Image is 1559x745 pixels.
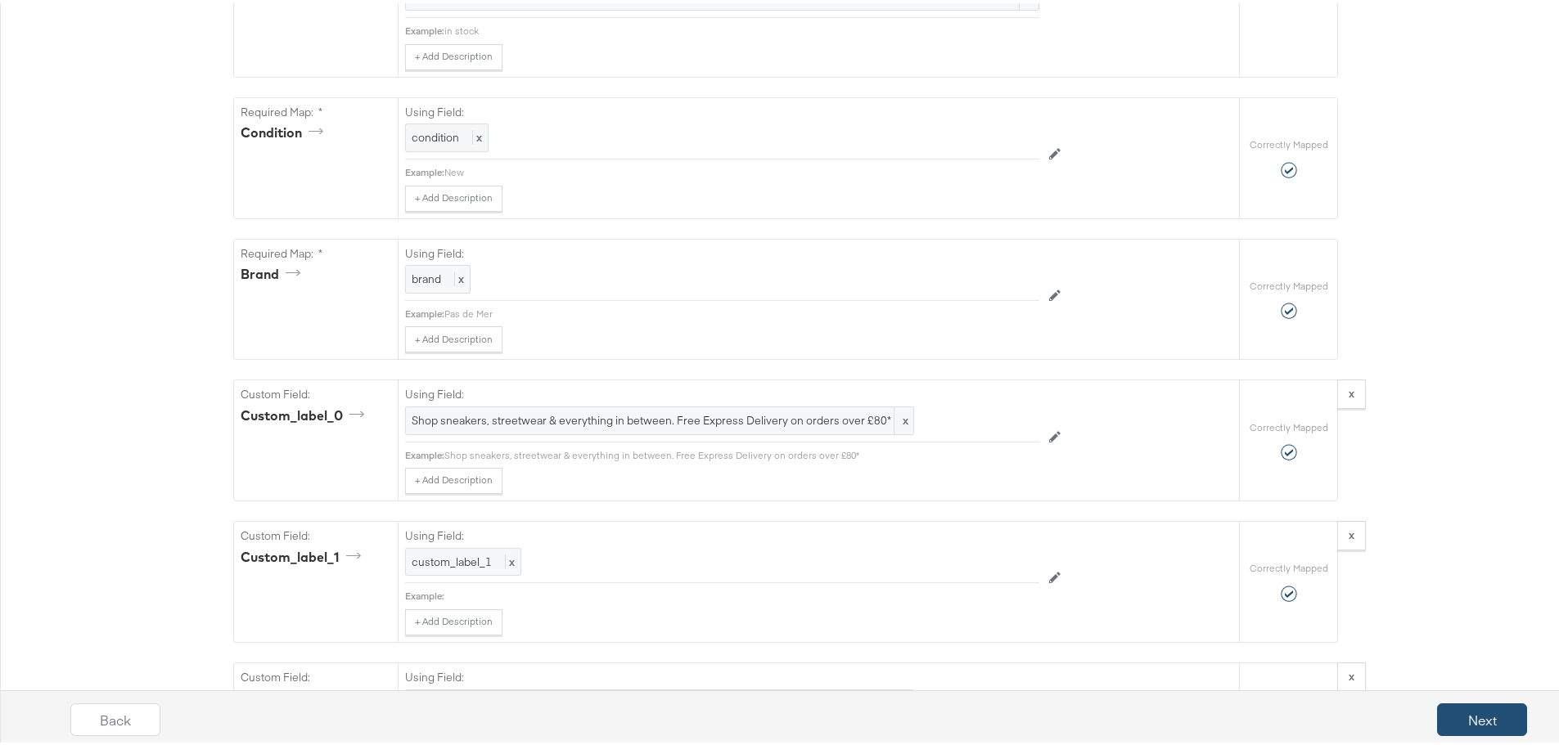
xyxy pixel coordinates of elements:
[444,163,1039,176] div: New
[1250,418,1328,431] label: Correctly Mapped
[505,551,515,566] span: x
[405,163,444,176] div: Example:
[454,268,464,283] span: x
[405,586,444,599] div: Example:
[1349,666,1354,680] strong: x
[1349,524,1354,539] strong: x
[405,384,1039,399] label: Using Field:
[1250,276,1328,289] label: Correctly Mapped
[241,666,391,682] label: Custom Field:
[70,700,160,733] button: Back
[405,243,1039,258] label: Using Field:
[412,127,459,141] span: condition
[412,410,908,425] span: Shop sneakers, streetwear & everything in between. Free Express Delivery on orders over £80*
[1337,518,1366,547] button: x
[241,101,391,117] label: Required Map: *
[1349,383,1354,397] strong: x
[405,666,1039,682] label: Using Field:
[241,243,391,258] label: Required Map: *
[444,304,1039,317] div: Pas de Mer
[1250,135,1328,148] label: Correctly Mapped
[241,525,391,541] label: Custom Field:
[894,404,913,431] span: x
[241,120,329,139] div: condition
[405,465,502,491] button: + Add Description
[405,101,1039,117] label: Using Field:
[405,21,444,34] div: Example:
[405,525,1039,541] label: Using Field:
[444,446,1039,459] div: Shop sneakers, streetwear & everything in between. Free Express Delivery on orders over £80*
[241,403,370,422] div: custom_label_0
[405,446,444,459] div: Example:
[405,41,502,67] button: + Add Description
[1250,559,1328,572] label: Correctly Mapped
[412,268,441,283] span: brand
[405,304,444,317] div: Example:
[1437,700,1527,733] button: Next
[1337,376,1366,406] button: x
[241,262,306,280] div: brand
[405,606,502,632] button: + Add Description
[405,182,502,209] button: + Add Description
[1337,659,1366,689] button: x
[412,551,492,566] span: custom_label_1
[405,323,502,349] button: + Add Description
[241,384,391,399] label: Custom Field:
[444,21,1039,34] div: in stock
[241,545,367,563] div: custom_label_1
[472,127,482,141] span: x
